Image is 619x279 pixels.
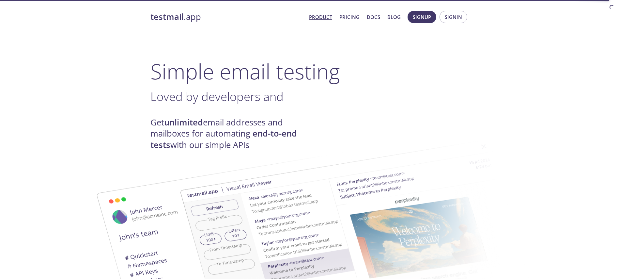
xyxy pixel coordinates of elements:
a: Blog [387,13,401,21]
strong: end-to-end tests [150,128,297,150]
a: Docs [367,13,380,21]
a: testmail.app [150,11,304,23]
span: Signup [413,13,431,21]
a: Product [309,13,332,21]
span: Loved by developers and [150,88,284,105]
span: Signin [445,13,462,21]
button: Signin [440,11,467,23]
a: Pricing [339,13,360,21]
h4: Get email addresses and mailboxes for automating with our simple APIs [150,117,310,151]
h1: Simple email testing [150,59,469,84]
button: Signup [408,11,436,23]
strong: unlimited [164,117,203,128]
strong: testmail [150,11,184,23]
